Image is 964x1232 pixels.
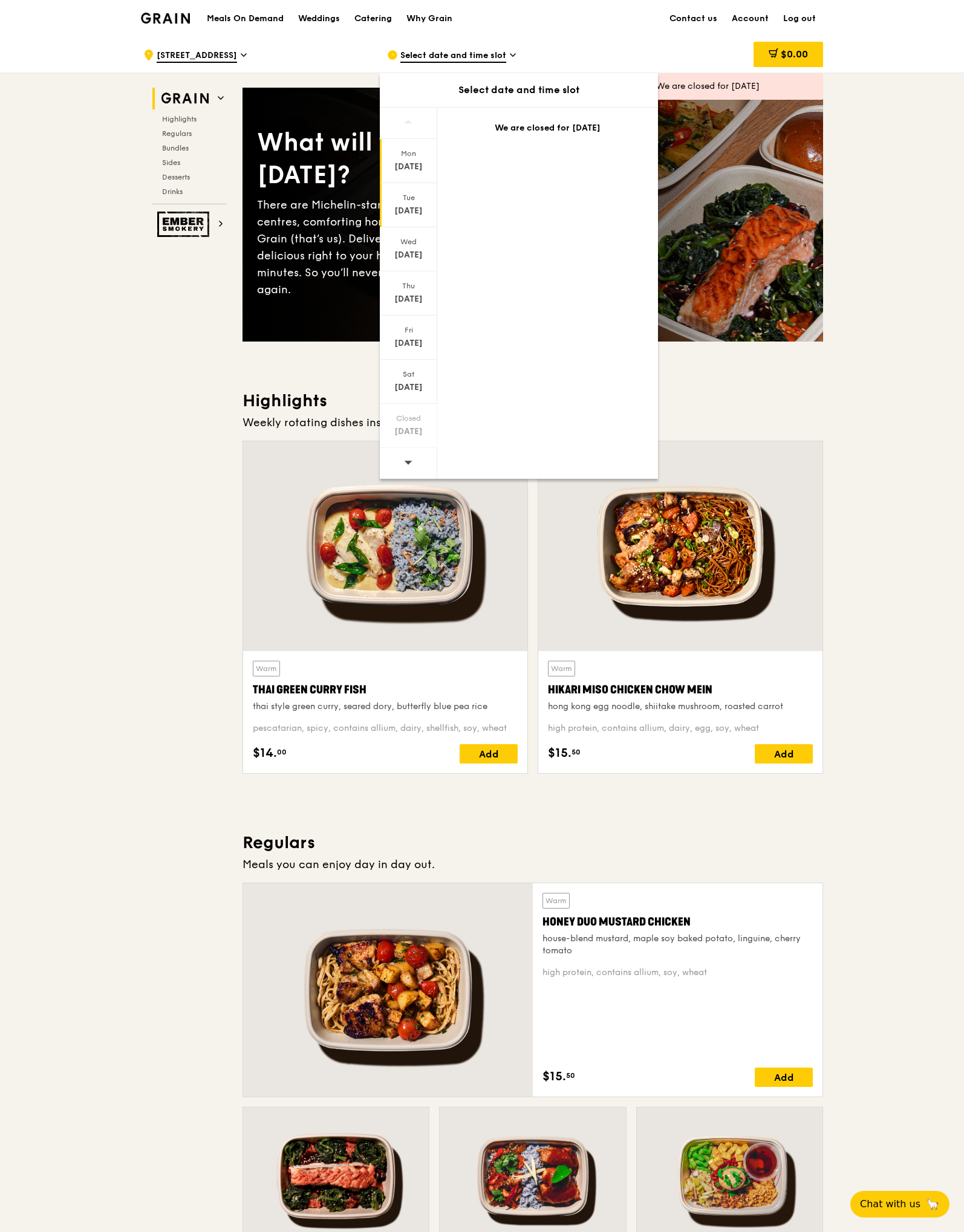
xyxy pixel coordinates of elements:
[257,196,533,298] div: There are Michelin-star restaurants, hawker centres, comforting home-cooked classics… and Grain (...
[850,1191,949,1217] button: Chat with us🦙
[382,205,435,217] div: [DATE]
[542,967,813,979] div: high protein, contains allium, soy, wheat
[382,249,435,261] div: [DATE]
[781,48,808,60] span: $0.00
[253,701,518,713] div: thai style green curry, seared dory, butterfly blue pea rice
[243,832,823,854] h3: Regulars
[277,747,287,757] span: 00
[141,13,190,24] img: Grain
[382,281,435,291] div: Thu
[162,115,197,123] span: Highlights
[776,1,823,37] a: Log out
[755,1068,813,1087] div: Add
[572,747,581,757] span: 50
[298,1,340,37] div: Weddings
[380,83,658,97] div: Select date and time slot
[725,1,776,37] a: Account
[542,913,813,930] div: Honey Duo Mustard Chicken
[548,701,813,713] div: hong kong egg noodle, shiitake mushroom, roasted carrot
[243,390,823,412] h3: Highlights
[656,80,813,92] div: We are closed for [DATE]
[253,661,280,676] div: Warm
[406,1,452,37] div: Why Grain
[548,744,572,762] span: $15.
[253,681,518,698] div: Thai Green Curry Fish
[860,1197,920,1211] span: Chat with us
[257,126,533,192] div: What will you eat [DATE]?
[382,426,435,438] div: [DATE]
[157,212,213,237] img: Ember Smokery web logo
[162,144,189,152] span: Bundles
[382,381,435,394] div: [DATE]
[542,893,570,909] div: Warm
[399,1,460,37] a: Why Grain
[291,1,347,37] a: Weddings
[542,1068,566,1086] span: $15.
[382,325,435,335] div: Fri
[162,187,183,196] span: Drinks
[157,50,237,63] span: [STREET_ADDRESS]
[354,1,392,37] div: Catering
[347,1,399,37] a: Catering
[460,744,518,764] div: Add
[162,158,180,167] span: Sides
[157,88,213,109] img: Grain web logo
[755,744,813,764] div: Add
[382,413,435,423] div: Closed
[382,293,435,305] div: [DATE]
[253,744,277,762] span: $14.
[253,722,518,734] div: pescatarian, spicy, contains allium, dairy, shellfish, soy, wheat
[548,681,813,698] div: Hikari Miso Chicken Chow Mein
[925,1197,940,1211] span: 🦙
[382,193,435,203] div: Tue
[243,414,823,431] div: Weekly rotating dishes inspired by flavours from around the world.
[382,149,435,158] div: Mon
[243,856,823,873] div: Meals you can enjoy day in day out.
[566,1071,575,1080] span: 50
[382,237,435,247] div: Wed
[207,13,284,25] h1: Meals On Demand
[162,129,192,138] span: Regulars
[548,722,813,734] div: high protein, contains allium, dairy, egg, soy, wheat
[382,161,435,173] div: [DATE]
[382,337,435,349] div: [DATE]
[548,661,575,676] div: Warm
[382,369,435,379] div: Sat
[662,1,725,37] a: Contact us
[400,50,506,63] span: Select date and time slot
[162,173,190,181] span: Desserts
[542,933,813,957] div: house-blend mustard, maple soy baked potato, linguine, cherry tomato
[452,122,643,134] div: We are closed for [DATE]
